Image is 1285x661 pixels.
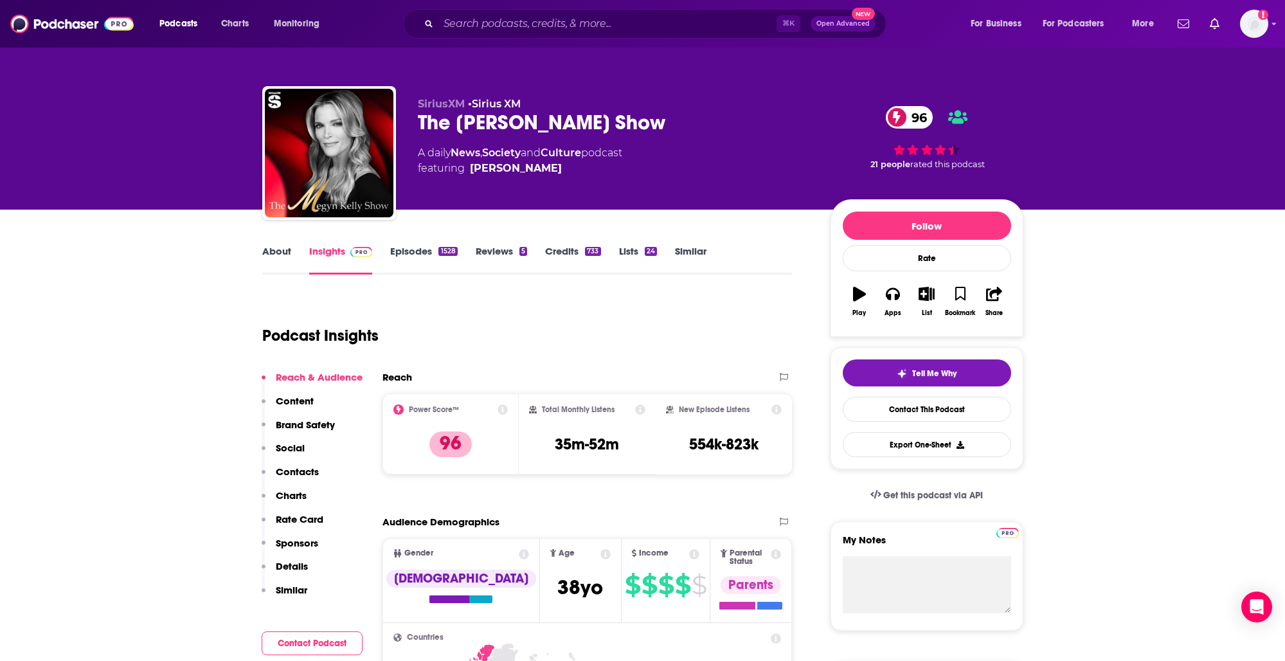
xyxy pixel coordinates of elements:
[1043,15,1104,33] span: For Podcasters
[276,419,335,431] p: Brand Safety
[404,549,433,557] span: Gender
[912,368,957,379] span: Tell Me Why
[262,326,379,345] h1: Podcast Insights
[470,161,562,176] a: Megyn Kelly
[977,278,1011,325] button: Share
[159,15,197,33] span: Podcasts
[262,513,323,537] button: Rate Card
[557,575,603,600] span: 38 yo
[679,405,750,414] h2: New Episode Listens
[843,432,1011,457] button: Export One-Sheet
[619,245,657,275] a: Lists24
[350,247,373,257] img: Podchaser Pro
[262,395,314,419] button: Content
[642,575,657,595] span: $
[276,371,363,383] p: Reach & Audience
[382,516,499,528] h2: Audience Demographics
[843,359,1011,386] button: tell me why sparkleTell Me Why
[276,489,307,502] p: Charts
[519,247,527,256] div: 5
[1241,592,1272,622] div: Open Intercom Messenger
[852,8,875,20] span: New
[418,98,465,110] span: SiriusXM
[418,145,622,176] div: A daily podcast
[843,212,1011,240] button: Follow
[545,245,600,275] a: Credits733
[276,513,323,525] p: Rate Card
[945,309,975,317] div: Bookmark
[541,147,581,159] a: Culture
[811,16,876,32] button: Open AdvancedNew
[555,435,619,454] h3: 35m-52m
[996,526,1019,538] a: Pro website
[542,405,615,414] h2: Total Monthly Listens
[409,405,459,414] h2: Power Score™
[472,98,521,110] a: Sirius XM
[658,575,674,595] span: $
[860,480,994,511] a: Get this podcast via API
[262,537,318,561] button: Sponsors
[1132,15,1154,33] span: More
[675,575,690,595] span: $
[407,633,444,642] span: Countries
[777,15,800,32] span: ⌘ K
[996,528,1019,538] img: Podchaser Pro
[721,576,781,594] div: Parents
[480,147,482,159] span: ,
[265,89,393,217] img: The Megyn Kelly Show
[899,106,933,129] span: 96
[262,560,308,584] button: Details
[689,435,759,454] h3: 554k-823k
[482,147,521,159] a: Society
[971,15,1021,33] span: For Business
[476,245,527,275] a: Reviews5
[625,575,640,595] span: $
[1173,13,1194,35] a: Show notifications dropdown
[816,21,870,27] span: Open Advanced
[262,631,363,655] button: Contact Podcast
[309,245,373,275] a: InsightsPodchaser Pro
[429,431,472,457] p: 96
[386,570,536,588] div: [DEMOGRAPHIC_DATA]
[910,159,985,169] span: rated this podcast
[1034,14,1123,34] button: open menu
[883,490,983,501] span: Get this podcast via API
[438,247,457,256] div: 1528
[276,395,314,407] p: Content
[730,549,769,566] span: Parental Status
[451,147,480,159] a: News
[831,98,1023,177] div: 96 21 peoplerated this podcast
[843,278,876,325] button: Play
[382,371,412,383] h2: Reach
[276,537,318,549] p: Sponsors
[922,309,932,317] div: List
[910,278,943,325] button: List
[962,14,1038,34] button: open menu
[876,278,910,325] button: Apps
[415,9,899,39] div: Search podcasts, credits, & more...
[221,15,249,33] span: Charts
[276,560,308,572] p: Details
[852,309,866,317] div: Play
[843,397,1011,422] a: Contact This Podcast
[262,489,307,513] button: Charts
[1205,13,1225,35] a: Show notifications dropdown
[418,161,622,176] span: featuring
[262,419,335,442] button: Brand Safety
[559,549,575,557] span: Age
[262,466,319,489] button: Contacts
[1258,10,1268,20] svg: Add a profile image
[521,147,541,159] span: and
[843,534,1011,556] label: My Notes
[10,12,134,36] img: Podchaser - Follow, Share and Rate Podcasts
[262,245,291,275] a: About
[1240,10,1268,38] img: User Profile
[870,159,910,169] span: 21 people
[438,14,777,34] input: Search podcasts, credits, & more...
[276,442,305,454] p: Social
[675,245,706,275] a: Similar
[885,309,901,317] div: Apps
[843,245,1011,271] div: Rate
